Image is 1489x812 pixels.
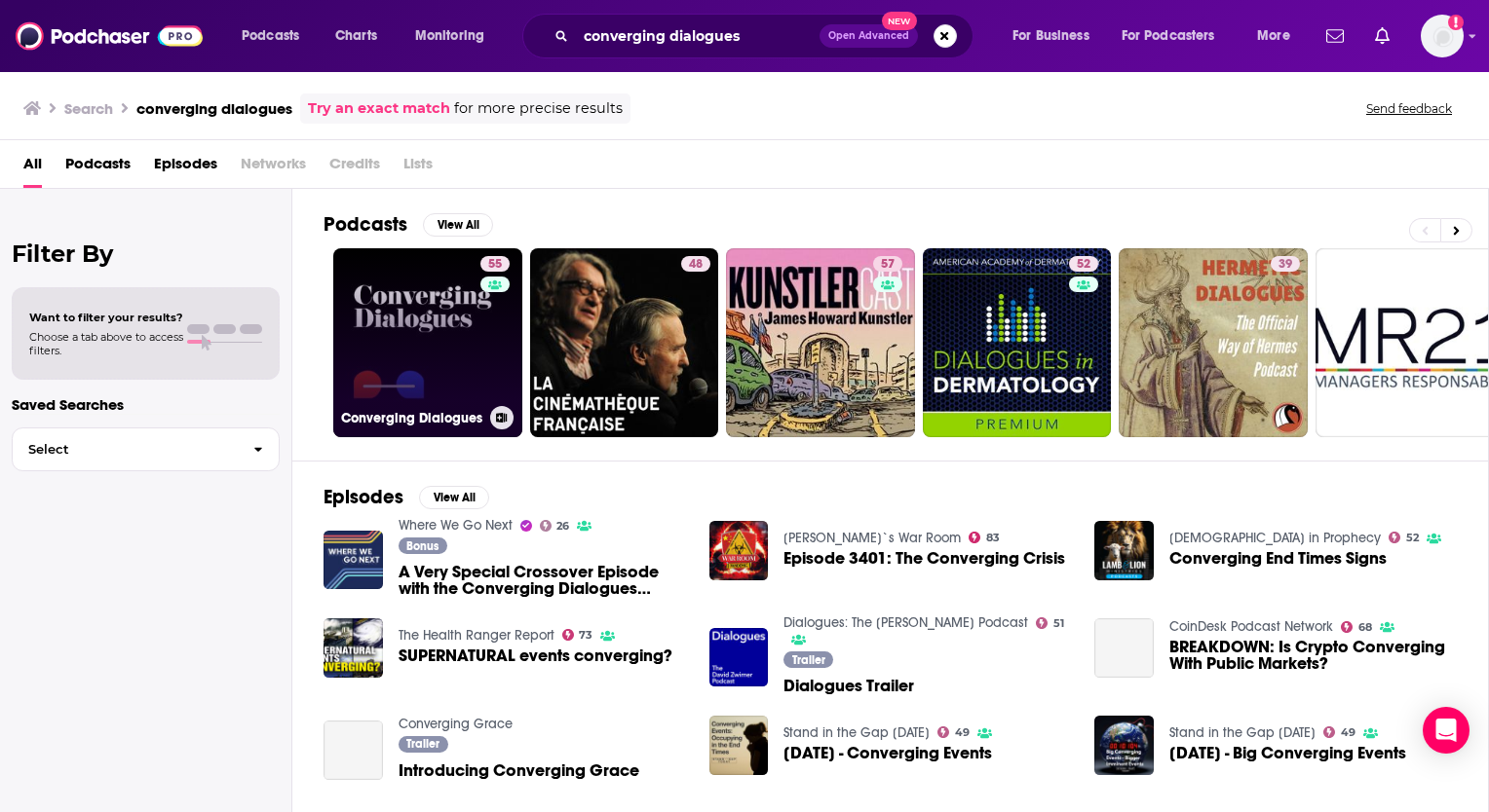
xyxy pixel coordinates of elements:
[1257,22,1290,50] span: More
[64,99,113,118] h3: Search
[689,255,703,275] span: 48
[399,564,686,597] a: A Very Special Crossover Episode with the Converging Dialogues Podcast
[1421,15,1464,57] button: Show profile menu
[709,628,769,687] img: Dialogues Trailer
[1169,745,1406,761] a: 9/15/25 - Big Converging Events
[1169,530,1381,546] a: Christ in Prophecy
[1421,15,1464,57] span: Logged in as gbrussel
[324,212,493,237] a: PodcastsView All
[562,629,593,641] a: 73
[154,148,217,188] a: Episodes
[324,618,383,678] img: SUPERNATURAL events converging?
[12,395,280,414] p: Saved Searches
[329,148,380,188] span: Credits
[783,550,1065,567] a: Episode 3401: The Converging Crisis
[1122,22,1215,50] span: For Podcasters
[1389,532,1419,543] a: 52
[324,531,383,590] img: A Very Special Crossover Episode with the Converging Dialogues Podcast
[986,534,1000,542] span: 83
[399,716,513,732] a: Converging Grace
[1169,639,1457,672] a: BREAKDOWN: Is Crypto Converging With Public Markets?
[1243,20,1315,52] button: open menu
[29,330,183,357] span: Choose a tab above to access filters.
[1094,521,1154,580] img: Converging End Times Signs
[969,532,1000,543] a: 83
[783,745,992,761] a: 11/3/21 - Converging Events
[530,248,719,437] a: 48
[406,540,439,552] span: Bonus
[399,762,639,779] a: Introducing Converging Grace
[576,20,820,52] input: Search podcasts, credits, & more...
[1036,617,1064,629] a: 51
[1358,623,1372,632] span: 68
[324,720,383,780] a: Introducing Converging Grace
[324,485,489,509] a: EpisodesView All
[792,654,825,666] span: Trailer
[1169,745,1406,761] span: [DATE] - Big Converging Events
[820,24,918,48] button: Open AdvancedNew
[399,627,554,644] a: The Health Ranger Report
[783,614,1028,631] a: Dialogues: The David Zwirner Podcast
[399,647,672,664] a: SUPERNATURAL events converging?
[1169,724,1316,741] a: Stand in the Gap Today
[828,31,909,41] span: Open Advanced
[783,745,992,761] span: [DATE] - Converging Events
[541,14,992,58] div: Search podcasts, credits, & more...
[783,724,930,741] a: Stand in the Gap Today
[241,148,306,188] span: Networks
[1279,255,1292,275] span: 39
[403,148,433,188] span: Lists
[12,427,280,471] button: Select
[1169,618,1333,635] a: CoinDesk Podcast Network
[324,485,403,509] h2: Episodes
[1119,248,1308,437] a: 39
[1323,726,1355,738] a: 49
[399,517,513,534] a: Where We Go Next
[1109,20,1243,52] button: open menu
[16,18,203,55] img: Podchaser - Follow, Share and Rate Podcasts
[882,12,917,30] span: New
[423,213,493,237] button: View All
[29,311,183,324] span: Want to filter your results?
[308,97,450,120] a: Try an exact match
[401,20,510,52] button: open menu
[1406,534,1419,542] span: 52
[681,256,710,272] a: 48
[1094,716,1154,775] a: 9/15/25 - Big Converging Events
[726,248,915,437] a: 57
[23,148,42,188] a: All
[333,248,522,437] a: 55Converging Dialogues
[955,728,970,737] span: 49
[783,530,961,546] a: Bannon`s War Room
[709,716,769,775] img: 11/3/21 - Converging Events
[540,520,570,532] a: 26
[480,256,510,272] a: 55
[923,248,1112,437] a: 52
[1448,15,1464,30] svg: Add a profile image
[937,726,970,738] a: 49
[1271,256,1300,272] a: 39
[454,97,623,120] span: for more precise results
[1077,255,1090,275] span: 52
[1341,728,1355,737] span: 49
[783,678,914,694] a: Dialogues Trailer
[12,240,280,268] h2: Filter By
[65,148,131,188] a: Podcasts
[1367,19,1397,53] a: Show notifications dropdown
[242,22,299,50] span: Podcasts
[999,20,1114,52] button: open menu
[13,443,238,456] span: Select
[488,255,502,275] span: 55
[709,521,769,580] img: Episode 3401: The Converging Crisis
